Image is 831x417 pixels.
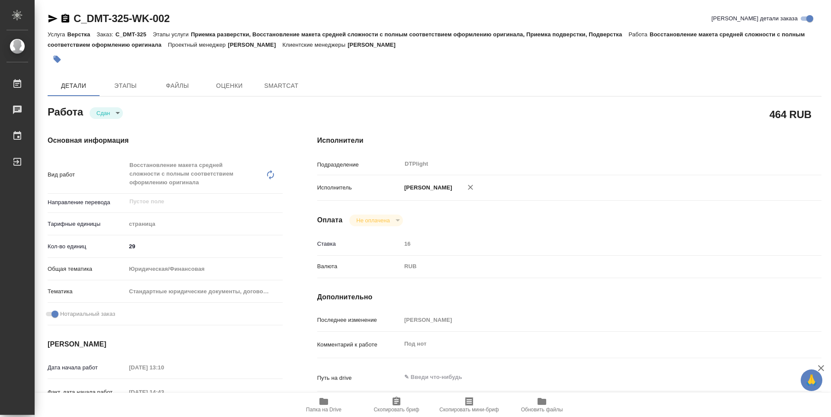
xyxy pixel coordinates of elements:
[360,393,433,417] button: Скопировать бриф
[317,262,401,271] p: Валюта
[48,220,126,228] p: Тарифные единицы
[628,31,650,38] p: Работа
[126,240,283,253] input: ✎ Введи что-нибудь
[48,339,283,350] h4: [PERSON_NAME]
[317,160,401,169] p: Подразделение
[126,361,202,374] input: Пустое поле
[317,135,821,146] h4: Исполнители
[348,42,402,48] p: [PERSON_NAME]
[48,135,283,146] h4: Основная информация
[53,80,94,91] span: Детали
[168,42,228,48] p: Проектный менеджер
[401,259,779,274] div: RUB
[60,310,115,318] span: Нотариальный заказ
[129,196,262,207] input: Пустое поле
[354,217,392,224] button: Не оплачена
[228,42,282,48] p: [PERSON_NAME]
[48,103,83,119] h2: Работа
[48,50,67,69] button: Добавить тэг
[74,13,170,24] a: C_DMT-325-WK-002
[48,388,126,397] p: Факт. дата начала работ
[306,407,341,413] span: Папка на Drive
[105,80,146,91] span: Этапы
[521,407,563,413] span: Обновить файлы
[48,31,67,38] p: Услуга
[209,80,250,91] span: Оценки
[48,13,58,24] button: Скопировать ссылку для ЯМессенджера
[401,183,452,192] p: [PERSON_NAME]
[90,107,123,119] div: Сдан
[461,178,480,197] button: Удалить исполнителя
[97,31,115,38] p: Заказ:
[770,107,812,122] h2: 464 RUB
[94,109,113,117] button: Сдан
[67,31,97,38] p: Верстка
[116,31,153,38] p: C_DMT-325
[153,31,191,38] p: Этапы услуги
[48,198,126,207] p: Направление перевода
[48,363,126,372] p: Дата начала работ
[433,393,506,417] button: Скопировать мини-бриф
[48,265,126,273] p: Общая тематика
[401,237,779,250] input: Пустое поле
[317,183,401,192] p: Исполнитель
[349,215,403,226] div: Сдан
[374,407,419,413] span: Скопировать бриф
[439,407,499,413] span: Скопировать мини-бриф
[60,13,71,24] button: Скопировать ссылку
[191,31,628,38] p: Приемка разверстки, Восстановление макета средней сложности с полным соответствием оформлению ори...
[282,42,348,48] p: Клиентские менеджеры
[126,386,202,398] input: Пустое поле
[317,240,401,248] p: Ставка
[126,284,283,299] div: Стандартные юридические документы, договоры, уставы
[261,80,302,91] span: SmartCat
[48,170,126,179] p: Вид работ
[317,374,401,382] p: Путь на drive
[48,242,126,251] p: Кол-во единиц
[401,337,779,351] textarea: Под нот
[317,340,401,349] p: Комментарий к работе
[317,316,401,324] p: Последнее изменение
[157,80,198,91] span: Файлы
[126,262,283,276] div: Юридическая/Финансовая
[48,287,126,296] p: Тематика
[317,292,821,302] h4: Дополнительно
[287,393,360,417] button: Папка на Drive
[801,369,822,391] button: 🙏
[317,215,343,225] h4: Оплата
[712,14,798,23] span: [PERSON_NAME] детали заказа
[804,371,819,389] span: 🙏
[126,217,283,231] div: страница
[401,314,779,326] input: Пустое поле
[506,393,578,417] button: Обновить файлы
